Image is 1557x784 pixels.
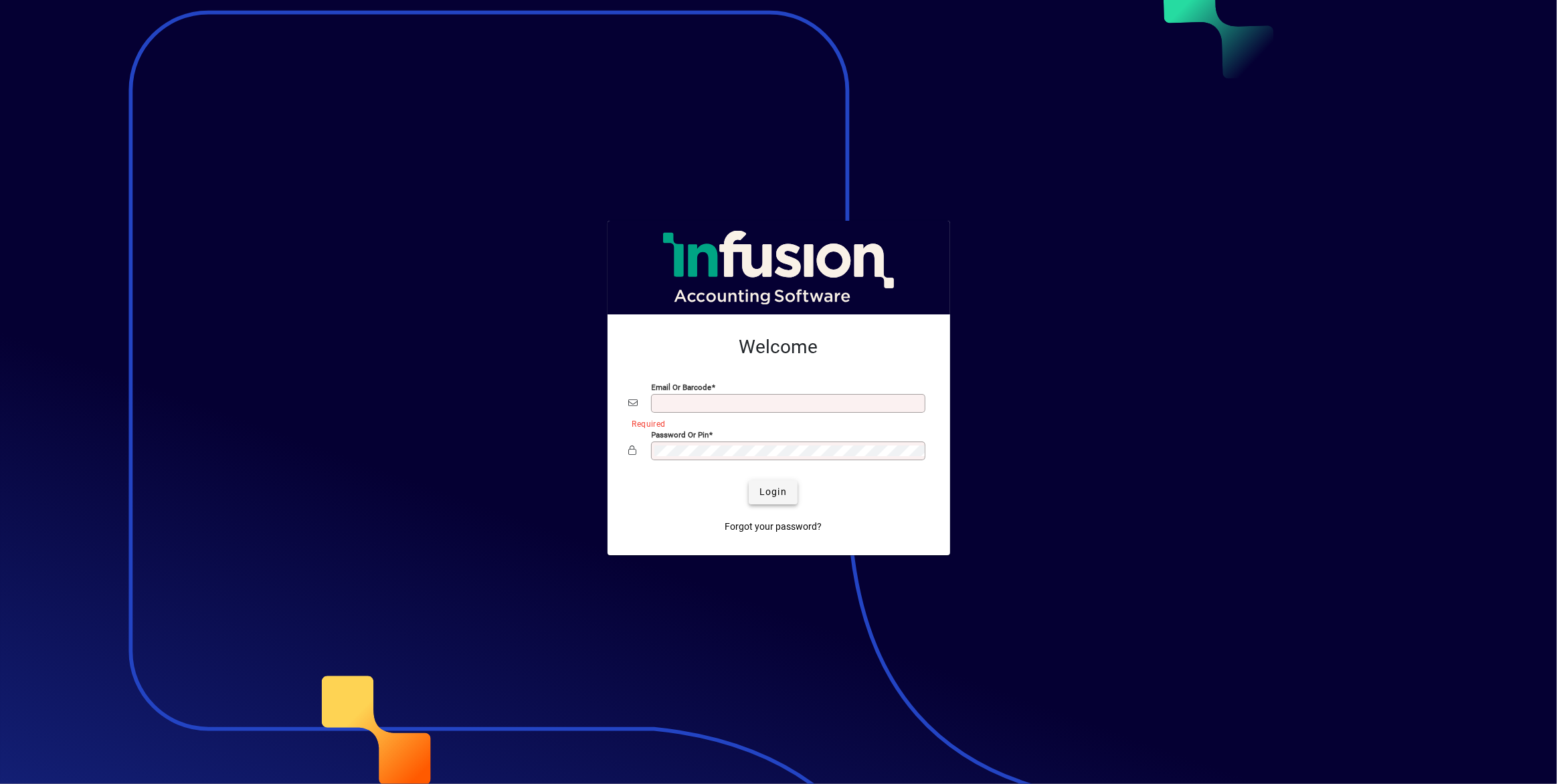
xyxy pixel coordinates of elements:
[629,336,929,359] h2: Welcome
[759,485,787,499] span: Login
[725,520,822,534] span: Forgot your password?
[632,416,918,430] mat-error: Required
[652,429,709,439] mat-label: Password or Pin
[719,515,827,539] a: Forgot your password?
[652,382,712,391] mat-label: Email or Barcode
[749,480,798,504] button: Login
